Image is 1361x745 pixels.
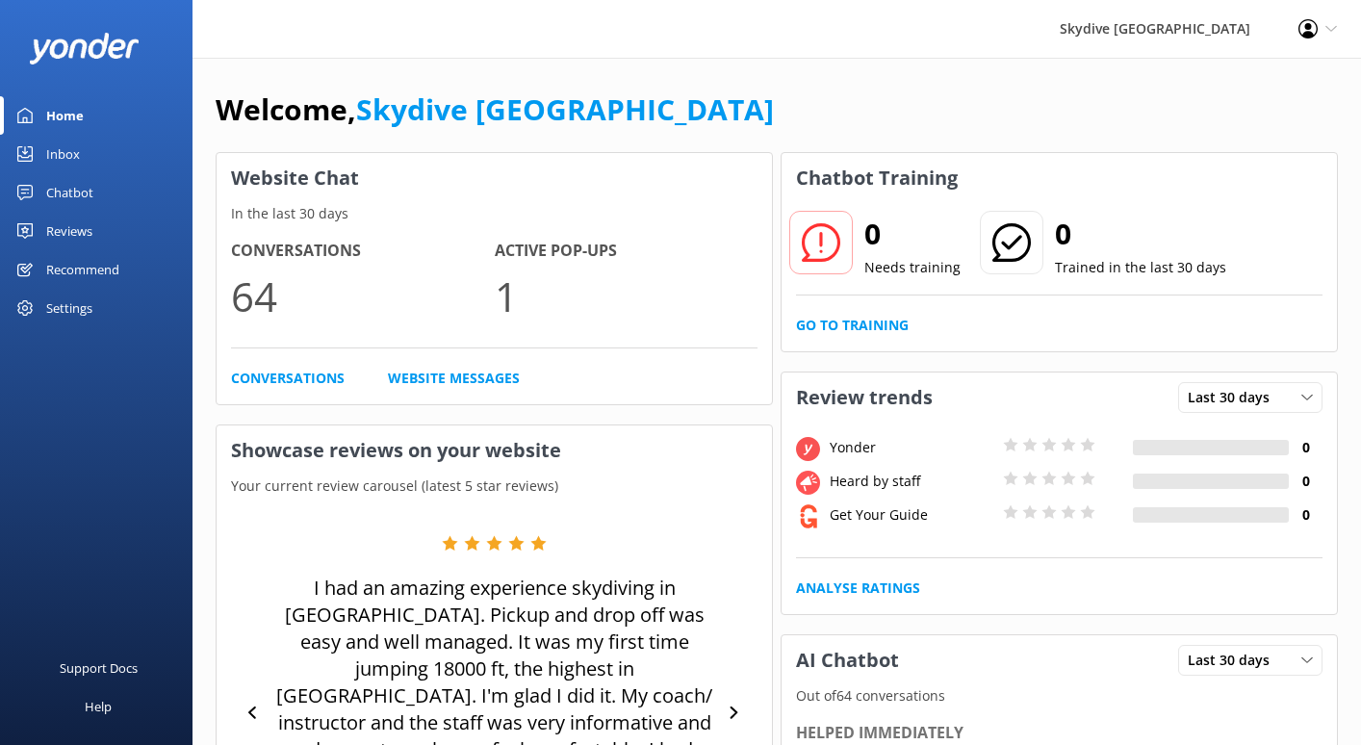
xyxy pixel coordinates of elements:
div: Yonder [825,437,998,458]
a: Skydive [GEOGRAPHIC_DATA] [356,90,774,129]
div: Help [85,687,112,726]
h3: Review trends [782,372,947,423]
h3: Website Chat [217,153,772,203]
p: 1 [495,264,758,328]
h4: Active Pop-ups [495,239,758,264]
p: Out of 64 conversations [782,685,1337,706]
div: Reviews [46,212,92,250]
p: In the last 30 days [217,203,772,224]
div: Recommend [46,250,119,289]
a: Analyse Ratings [796,578,920,599]
a: Website Messages [388,368,520,389]
a: Go to Training [796,315,909,336]
p: Trained in the last 30 days [1055,257,1226,278]
span: Last 30 days [1188,650,1281,671]
h2: 0 [864,211,961,257]
p: Your current review carousel (latest 5 star reviews) [217,475,772,497]
img: yonder-white-logo.png [29,33,140,64]
div: Home [46,96,84,135]
div: Heard by staff [825,471,998,492]
h4: Conversations [231,239,495,264]
h2: 0 [1055,211,1226,257]
h3: Chatbot Training [782,153,972,203]
div: Chatbot [46,173,93,212]
h4: 0 [1289,471,1322,492]
span: Last 30 days [1188,387,1281,408]
h3: AI Chatbot [782,635,913,685]
h4: 0 [1289,437,1322,458]
div: Inbox [46,135,80,173]
h1: Welcome, [216,87,774,133]
div: Get Your Guide [825,504,998,526]
div: Settings [46,289,92,327]
h3: Showcase reviews on your website [217,425,772,475]
p: Needs training [864,257,961,278]
a: Conversations [231,368,345,389]
h4: 0 [1289,504,1322,526]
p: 64 [231,264,495,328]
div: Support Docs [60,649,138,687]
